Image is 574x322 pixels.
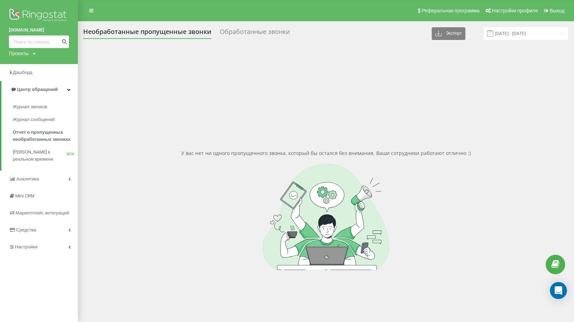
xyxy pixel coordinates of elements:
[13,70,33,75] span: Дашборд
[492,8,538,13] span: Настройки профиля
[9,50,29,57] div: Проекты
[13,149,67,163] span: [PERSON_NAME] в реальном времени
[421,8,480,13] span: Реферальная программа
[17,87,58,92] span: Центр обращений
[13,126,78,146] a: Отчет о пропущенных необработанных звонках
[16,210,69,215] span: Маркетплейс интеграций
[13,103,47,110] span: Журнал звонков
[13,129,74,143] span: Отчет о пропущенных необработанных звонках
[16,176,39,182] span: Аналитика
[550,282,567,299] div: Open Intercom Messenger
[432,27,465,40] button: Экспорт
[13,113,78,126] a: Журнал сообщений
[9,7,69,25] img: Ringostat logo
[9,27,69,34] a: [DOMAIN_NAME]
[13,116,54,123] span: Журнал сообщений
[13,100,78,113] a: Журнал звонков
[1,81,78,98] a: Центр обращений
[9,35,69,48] input: Поиск по номеру
[83,28,211,39] div: Необработанные пропущенные звонки
[15,244,38,249] span: Настройки
[16,227,36,232] span: Средства
[220,28,290,39] div: Обработанные звонки
[13,146,78,166] a: [PERSON_NAME] в реальном времениNEW
[15,193,34,199] span: Mini CRM
[550,8,564,13] span: Выход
